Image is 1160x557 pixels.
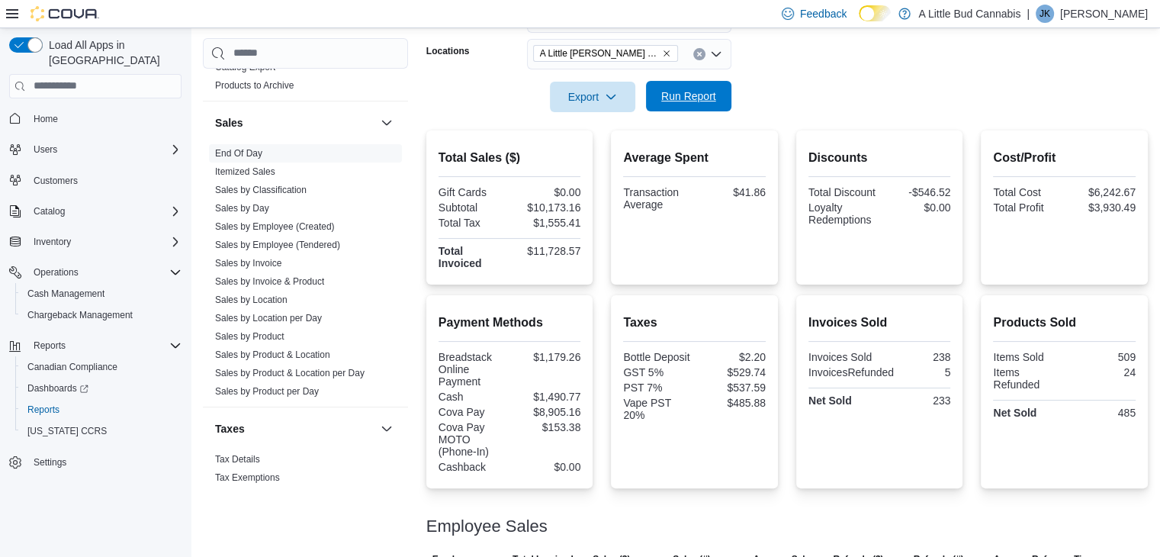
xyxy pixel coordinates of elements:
[34,266,79,278] span: Operations
[646,81,731,111] button: Run Report
[27,382,88,394] span: Dashboards
[215,240,340,250] a: Sales by Employee (Tendered)
[550,82,635,112] button: Export
[439,217,506,229] div: Total Tax
[3,262,188,283] button: Operations
[21,358,182,376] span: Canadian Compliance
[661,89,716,104] span: Run Report
[623,186,691,211] div: Transaction Average
[993,351,1061,363] div: Items Sold
[808,201,876,226] div: Loyalty Redemptions
[1068,351,1136,363] div: 509
[27,336,182,355] span: Reports
[993,186,1061,198] div: Total Cost
[21,358,124,376] a: Canadian Compliance
[15,399,188,420] button: Reports
[426,517,548,536] h3: Employee Sales
[623,397,691,421] div: Vape PST 20%
[215,294,288,306] span: Sales by Location
[808,366,894,378] div: InvoicesRefunded
[808,186,876,198] div: Total Discount
[439,406,506,418] div: Cova Pay
[215,166,275,178] span: Itemized Sales
[439,186,506,198] div: Gift Cards
[27,233,182,251] span: Inventory
[21,306,139,324] a: Chargeback Management
[27,263,182,282] span: Operations
[27,140,182,159] span: Users
[623,149,766,167] h2: Average Spent
[439,314,581,332] h2: Payment Methods
[215,349,330,360] a: Sales by Product & Location
[27,172,84,190] a: Customers
[215,221,335,233] span: Sales by Employee (Created)
[21,379,95,398] a: Dashboards
[1068,201,1136,214] div: $3,930.49
[882,186,950,198] div: -$546.52
[698,186,766,198] div: $41.86
[215,221,335,232] a: Sales by Employee (Created)
[882,201,950,214] div: $0.00
[693,48,705,60] button: Clear input
[808,314,951,332] h2: Invoices Sold
[215,472,280,484] span: Tax Exemptions
[215,385,319,398] span: Sales by Product per Day
[43,37,182,68] span: Load All Apps in [GEOGRAPHIC_DATA]
[215,115,243,130] h3: Sales
[540,46,659,61] span: A Little [PERSON_NAME] Rock
[623,314,766,332] h2: Taxes
[215,185,307,195] a: Sales by Classification
[21,306,182,324] span: Chargeback Management
[1068,186,1136,198] div: $6,242.67
[27,110,64,128] a: Home
[27,425,107,437] span: [US_STATE] CCRS
[3,139,188,160] button: Users
[1068,366,1136,378] div: 24
[15,304,188,326] button: Chargeback Management
[808,351,876,363] div: Invoices Sold
[698,351,766,363] div: $2.20
[513,245,580,257] div: $11,728.57
[439,201,506,214] div: Subtotal
[1040,5,1050,23] span: JK
[662,49,671,58] button: Remove A Little Bud White Rock from selection in this group
[215,386,319,397] a: Sales by Product per Day
[439,351,506,388] div: Breadstack Online Payment
[27,140,63,159] button: Users
[34,456,66,468] span: Settings
[21,285,111,303] a: Cash Management
[882,351,950,363] div: 238
[215,166,275,177] a: Itemized Sales
[21,379,182,398] span: Dashboards
[215,147,262,159] span: End Of Day
[215,202,269,214] span: Sales by Day
[34,175,78,187] span: Customers
[800,6,847,21] span: Feedback
[21,422,182,440] span: Washington CCRS
[513,461,580,473] div: $0.00
[215,258,281,269] a: Sales by Invoice
[203,144,408,407] div: Sales
[34,143,57,156] span: Users
[3,108,188,130] button: Home
[27,263,85,282] button: Operations
[3,201,188,222] button: Catalog
[215,184,307,196] span: Sales by Classification
[27,453,72,472] a: Settings
[513,406,580,418] div: $8,905.16
[993,201,1061,214] div: Total Profit
[27,233,77,251] button: Inventory
[1036,5,1054,23] div: Jake Kearns
[993,314,1136,332] h2: Products Sold
[215,349,330,361] span: Sales by Product & Location
[215,239,340,251] span: Sales by Employee (Tendered)
[1027,5,1030,23] p: |
[439,149,581,167] h2: Total Sales ($)
[439,421,506,458] div: Cova Pay MOTO (Phone-In)
[34,340,66,352] span: Reports
[3,451,188,473] button: Settings
[203,450,408,493] div: Taxes
[27,361,117,373] span: Canadian Compliance
[513,351,580,363] div: $1,179.26
[513,201,580,214] div: $10,173.16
